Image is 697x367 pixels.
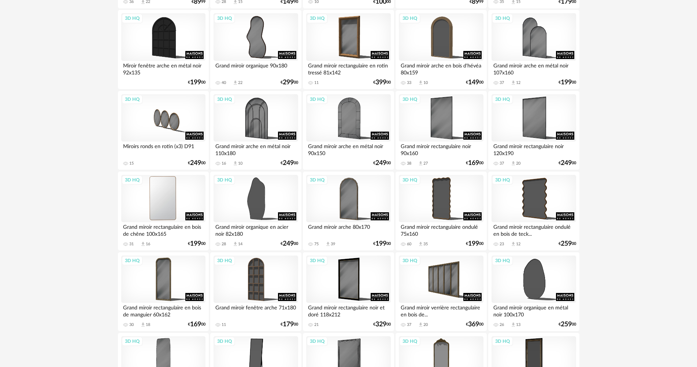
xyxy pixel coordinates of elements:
[238,80,242,85] div: 22
[233,80,238,85] span: Download icon
[283,322,294,327] span: 179
[399,303,483,318] div: Grand miroir verrière rectangulaire en bois de...
[281,80,298,85] div: € 00
[373,241,391,246] div: € 00
[214,95,235,104] div: 3D HQ
[423,80,428,85] div: 10
[222,161,226,166] div: 16
[314,242,319,247] div: 75
[121,222,205,237] div: Grand miroir rectangulaire en bois de chêne 100x165
[283,161,294,166] span: 249
[122,337,143,346] div: 3D HQ
[190,161,201,166] span: 249
[238,161,242,166] div: 10
[399,61,483,76] div: Grand miroir arche en bois d'hévéa 80x159
[561,80,572,85] span: 199
[214,222,298,237] div: Grand miroir organique en acier noir 82x180
[222,242,226,247] div: 28
[559,322,576,327] div: € 00
[214,61,298,76] div: Grand miroir organique 90x180
[492,303,576,318] div: Grand miroir organique en métal noir 100x170
[214,142,298,156] div: Grand miroir arche en métal noir 110x180
[492,175,513,185] div: 3D HQ
[233,161,238,166] span: Download icon
[418,80,423,85] span: Download icon
[281,161,298,166] div: € 00
[399,14,420,23] div: 3D HQ
[214,303,298,318] div: Grand miroir fenêtre arche 71x180
[466,241,483,246] div: € 00
[306,61,390,76] div: Grand miroir rectangulaire en rotin tressé 81x142
[375,322,386,327] span: 329
[466,80,483,85] div: € 00
[222,322,226,327] div: 11
[492,256,513,265] div: 3D HQ
[121,303,205,318] div: Grand miroir rectangulaire en bois de manguier 60x162
[188,161,205,166] div: € 00
[511,322,516,327] span: Download icon
[511,161,516,166] span: Download icon
[122,14,143,23] div: 3D HQ
[281,241,298,246] div: € 00
[396,10,486,89] a: 3D HQ Grand miroir arche en bois d'hévéa 80x159 33 Download icon 10 €14900
[466,161,483,166] div: € 00
[399,142,483,156] div: Grand miroir rectangulaire noir 90x160
[468,322,479,327] span: 369
[399,256,420,265] div: 3D HQ
[488,10,579,89] a: 3D HQ Grand miroir arche en métal noir 107x160 37 Download icon 12 €19900
[303,91,394,170] a: 3D HQ Grand miroir arche en métal noir 90x150 €24900
[325,241,331,247] span: Download icon
[307,14,328,23] div: 3D HQ
[283,80,294,85] span: 299
[423,242,428,247] div: 35
[307,95,328,104] div: 3D HQ
[500,161,504,166] div: 37
[314,80,319,85] div: 11
[118,252,209,331] a: 3D HQ Grand miroir rectangulaire en bois de manguier 60x162 30 Download icon 18 €16900
[396,91,486,170] a: 3D HQ Grand miroir rectangulaire noir 90x160 38 Download icon 27 €16900
[306,303,390,318] div: Grand miroir rectangulaire noir et doré 118x212
[303,10,394,89] a: 3D HQ Grand miroir rectangulaire en rotin tressé 81x142 11 €39900
[307,337,328,346] div: 3D HQ
[407,80,411,85] div: 33
[118,91,209,170] a: 3D HQ Miroirs ronds en rotin (x3) D91 15 €24900
[214,175,235,185] div: 3D HQ
[561,161,572,166] span: 249
[210,10,301,89] a: 3D HQ Grand miroir organique 90x180 40 Download icon 22 €29900
[396,252,486,331] a: 3D HQ Grand miroir verrière rectangulaire en bois de... 37 Download icon 20 €36900
[468,241,479,246] span: 199
[303,252,394,331] a: 3D HQ Grand miroir rectangulaire noir et doré 118x212 21 €32900
[423,161,428,166] div: 27
[281,322,298,327] div: € 00
[118,10,209,89] a: 3D HQ Miroir fenêtre arche en métal noir 92x135 €19900
[233,241,238,247] span: Download icon
[407,242,411,247] div: 60
[222,80,226,85] div: 40
[511,80,516,85] span: Download icon
[559,161,576,166] div: € 00
[468,80,479,85] span: 149
[146,242,150,247] div: 16
[303,172,394,251] a: 3D HQ Grand miroir arche 80x170 75 Download icon 39 €19900
[511,241,516,247] span: Download icon
[399,175,420,185] div: 3D HQ
[283,241,294,246] span: 249
[418,241,423,247] span: Download icon
[396,172,486,251] a: 3D HQ Grand miroir rectangulaire ondulé 75x160 60 Download icon 35 €19900
[373,322,391,327] div: € 00
[307,256,328,265] div: 3D HQ
[129,242,134,247] div: 31
[559,241,576,246] div: € 00
[407,161,411,166] div: 38
[210,172,301,251] a: 3D HQ Grand miroir organique en acier noir 82x180 28 Download icon 14 €24900
[418,322,423,327] span: Download icon
[146,322,150,327] div: 18
[500,322,504,327] div: 26
[407,322,411,327] div: 37
[140,322,146,327] span: Download icon
[188,322,205,327] div: € 00
[188,80,205,85] div: € 00
[188,241,205,246] div: € 00
[306,222,390,237] div: Grand miroir arche 80x170
[492,142,576,156] div: Grand miroir rectangulaire noir 120x190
